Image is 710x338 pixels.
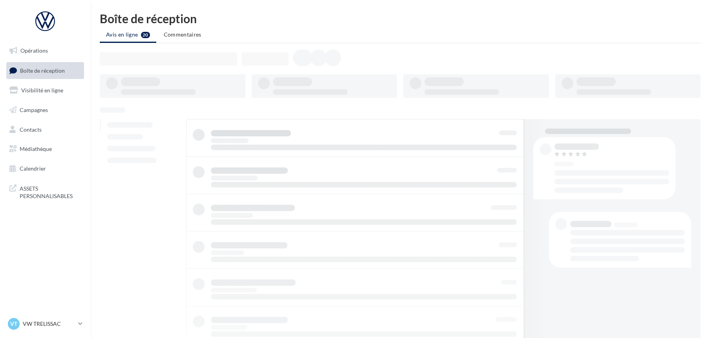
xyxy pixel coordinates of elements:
p: VW TRELISSAC [23,320,75,328]
span: Opérations [20,47,48,54]
a: VT VW TRELISSAC [6,316,84,331]
span: Médiathèque [20,145,52,152]
a: Médiathèque [5,141,86,157]
span: Commentaires [164,31,201,38]
a: Opérations [5,42,86,59]
span: Calendrier [20,165,46,172]
span: Campagnes [20,107,48,113]
a: Campagnes [5,102,86,118]
div: Boîte de réception [100,13,701,24]
a: Visibilité en ligne [5,82,86,99]
span: ASSETS PERSONNALISABLES [20,183,81,200]
span: VT [10,320,17,328]
a: Boîte de réception [5,62,86,79]
a: ASSETS PERSONNALISABLES [5,180,86,203]
span: Contacts [20,126,42,132]
a: Calendrier [5,160,86,177]
span: Visibilité en ligne [21,87,63,94]
span: Boîte de réception [20,67,65,73]
a: Contacts [5,121,86,138]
